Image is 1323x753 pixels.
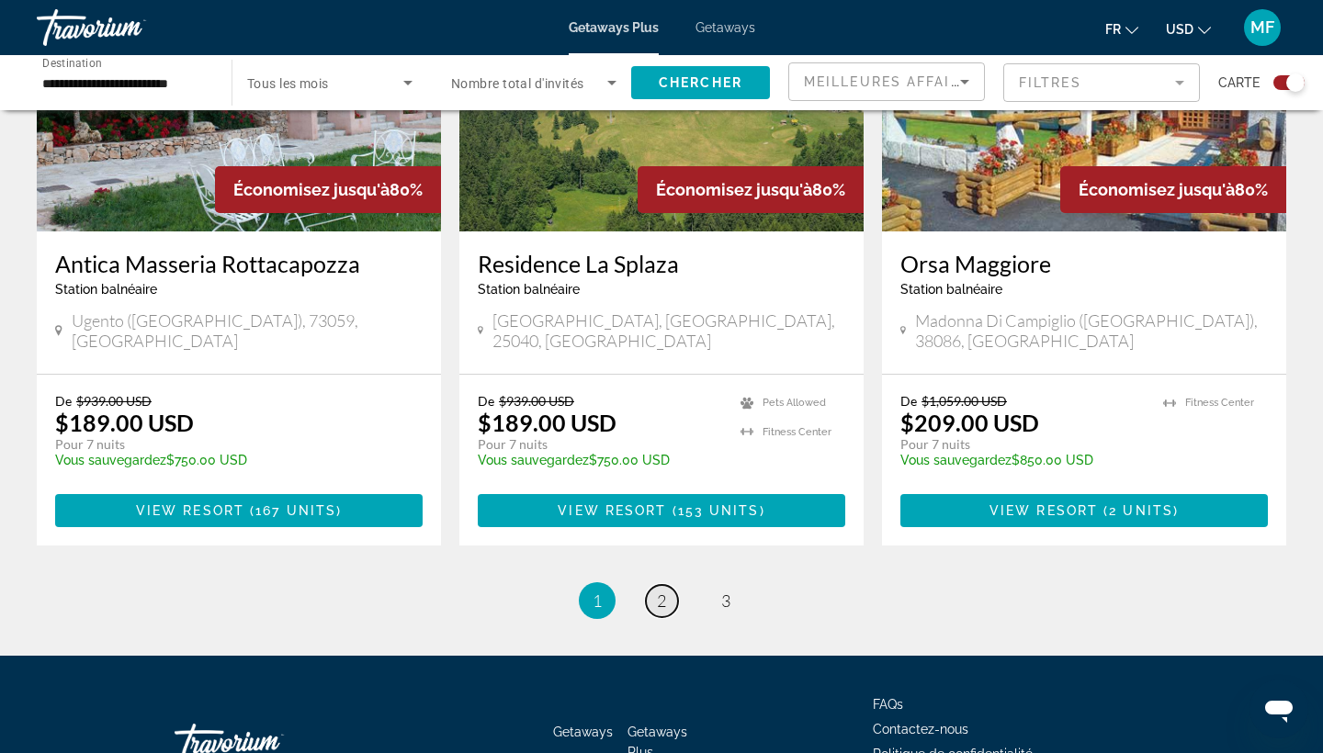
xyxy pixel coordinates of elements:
[55,409,194,436] p: $189.00 USD
[593,590,602,611] span: 1
[478,494,845,527] button: View Resort(153 units)
[244,503,342,518] span: ( )
[873,697,903,712] a: FAQs
[804,74,980,89] span: Meilleures affaires
[478,409,616,436] p: $189.00 USD
[55,453,166,467] span: Vous sauvegardez
[233,180,390,199] span: Économisez jusqu'à
[76,393,152,409] span: $939.00 USD
[900,453,1145,467] p: $850.00 USD
[569,20,659,35] a: Getaways Plus
[695,20,755,35] a: Getaways
[1098,503,1179,518] span: ( )
[900,436,1145,453] p: Pour 7 nuits
[55,393,72,409] span: De
[55,282,157,297] span: Station balnéaire
[478,250,845,277] a: Residence La Splaza
[478,436,722,453] p: Pour 7 nuits
[1105,16,1138,42] button: Change language
[900,393,917,409] span: De
[659,75,742,90] span: Chercher
[492,310,845,351] span: [GEOGRAPHIC_DATA], [GEOGRAPHIC_DATA], 25040, [GEOGRAPHIC_DATA]
[656,180,812,199] span: Économisez jusqu'à
[804,71,969,93] mat-select: Sort by
[1250,18,1274,37] span: MF
[1218,70,1260,96] span: Carte
[1079,180,1235,199] span: Économisez jusqu'à
[900,409,1039,436] p: $209.00 USD
[451,76,584,91] span: Nombre total d'invités
[1238,8,1286,47] button: User Menu
[666,503,764,518] span: ( )
[558,503,666,518] span: View Resort
[499,393,574,409] span: $939.00 USD
[1166,22,1193,37] span: USD
[1003,62,1200,103] button: Filter
[900,494,1268,527] button: View Resort(2 units)
[763,426,831,438] span: Fitness Center
[657,590,666,611] span: 2
[638,166,864,213] div: 80%
[1109,503,1173,518] span: 2 units
[255,503,336,518] span: 167 units
[900,282,1002,297] span: Station balnéaire
[478,393,494,409] span: De
[1105,22,1121,37] span: fr
[247,76,329,91] span: Tous les mois
[900,250,1268,277] a: Orsa Maggiore
[55,436,404,453] p: Pour 7 nuits
[37,582,1286,619] nav: Pagination
[922,393,1007,409] span: $1,059.00 USD
[900,453,1012,467] span: Vous sauvegardez
[1185,397,1254,409] span: Fitness Center
[678,503,760,518] span: 153 units
[1060,166,1286,213] div: 80%
[55,494,423,527] button: View Resort(167 units)
[42,56,102,69] span: Destination
[915,310,1268,351] span: Madonna Di Campiglio ([GEOGRAPHIC_DATA]), 38086, [GEOGRAPHIC_DATA]
[721,590,730,611] span: 3
[136,503,244,518] span: View Resort
[478,453,722,467] p: $750.00 USD
[873,722,968,736] a: Contactez-nous
[763,397,826,409] span: Pets Allowed
[1166,16,1211,42] button: Change currency
[215,166,441,213] div: 80%
[478,282,580,297] span: Station balnéaire
[72,310,423,351] span: Ugento ([GEOGRAPHIC_DATA]), 73059, [GEOGRAPHIC_DATA]
[55,250,423,277] a: Antica Masseria Rottacapozza
[478,453,589,467] span: Vous sauvegardez
[55,453,404,467] p: $750.00 USD
[989,503,1098,518] span: View Resort
[37,4,220,51] a: Travorium
[1249,680,1308,738] iframe: Bouton de lancement de la fenêtre de messagerie
[553,725,613,739] a: Getaways
[631,66,770,99] button: Chercher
